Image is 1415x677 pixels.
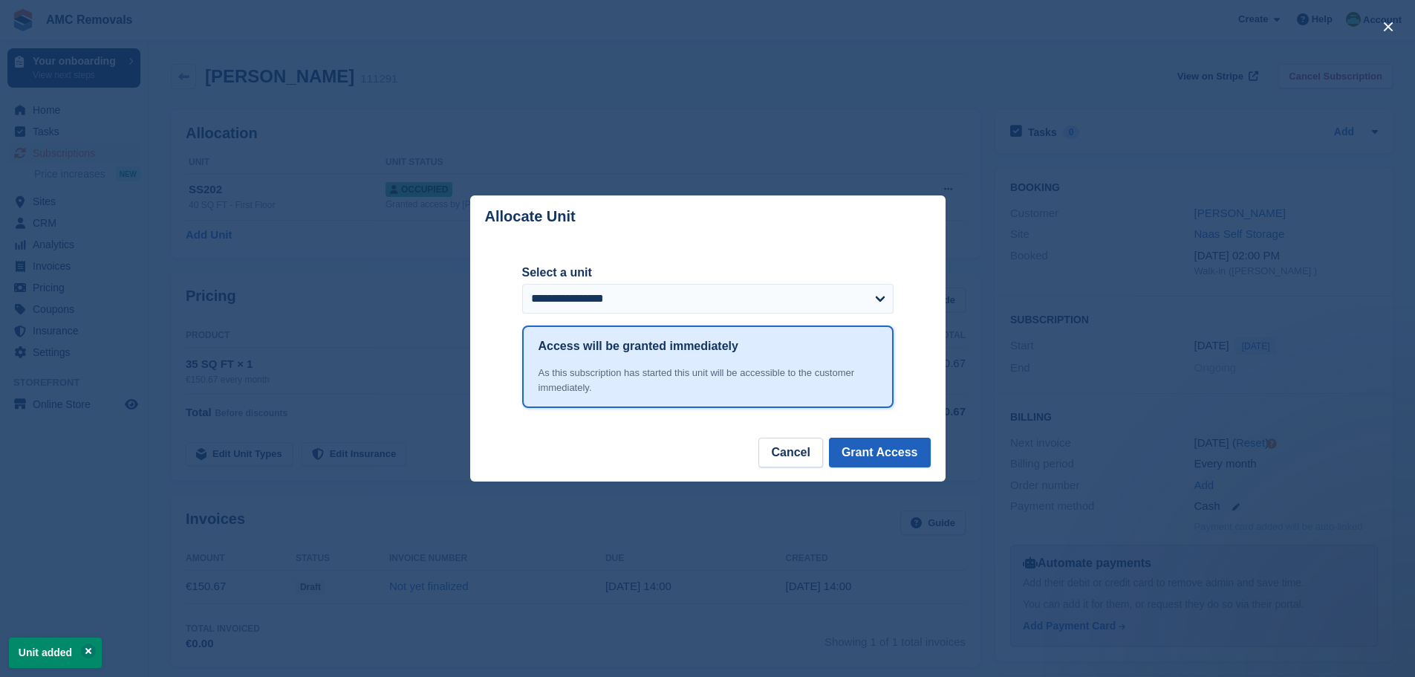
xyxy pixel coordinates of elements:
h1: Access will be granted immediately [539,337,738,355]
button: close [1376,15,1400,39]
label: Select a unit [522,264,894,282]
button: Cancel [758,438,822,467]
p: Unit added [9,638,102,668]
button: Grant Access [829,438,931,467]
p: Allocate Unit [485,208,576,225]
div: As this subscription has started this unit will be accessible to the customer immediately. [539,366,877,395]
